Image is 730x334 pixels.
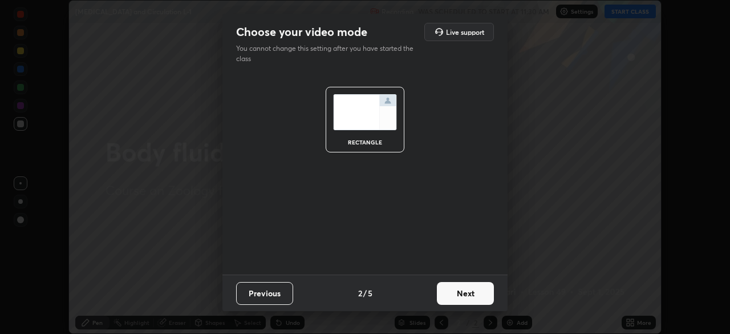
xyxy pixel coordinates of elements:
[368,287,372,299] h4: 5
[437,282,494,305] button: Next
[446,29,484,35] h5: Live support
[342,139,388,145] div: rectangle
[236,25,367,39] h2: Choose your video mode
[236,282,293,305] button: Previous
[236,43,421,64] p: You cannot change this setting after you have started the class
[358,287,362,299] h4: 2
[333,94,397,130] img: normalScreenIcon.ae25ed63.svg
[363,287,367,299] h4: /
